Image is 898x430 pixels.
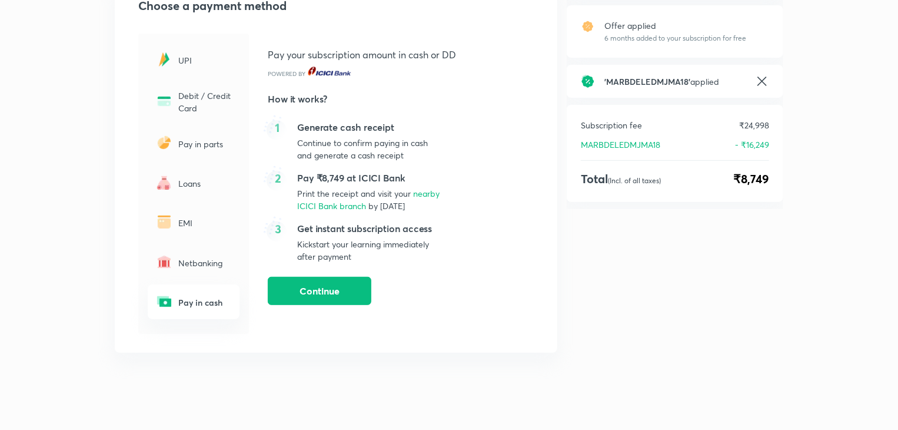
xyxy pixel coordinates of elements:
p: Netbanking [178,257,232,269]
p: MARBDELEDMJMA18 [581,138,660,151]
img: - [155,50,174,69]
p: EMI [178,217,232,229]
button: Continue [268,277,371,305]
img: - [155,133,174,152]
p: ₹24,998 [739,119,769,131]
p: 6 months added to your subscription for free [604,33,746,44]
span: Continue [300,285,340,297]
img: - [155,173,174,192]
h5: How it works? [268,92,456,106]
img: - [155,213,174,231]
span: Kickstart your learning immediately after payment [297,239,429,262]
img: - [155,292,174,311]
span: ₹8,749 [733,170,769,188]
span: POWERED BY [268,70,352,78]
img: bullet-bg [263,113,287,142]
img: - [155,253,174,272]
img: bullet-bg [263,164,287,193]
p: - ₹16,249 [735,138,769,151]
h5: Get instant subscription access [297,221,444,236]
span: Print the receipt and visit your by [DATE] [297,188,440,211]
h5: Generate cash receipt [297,120,444,134]
p: Subscription fee [581,119,642,131]
p: (Incl. of all taxes) [608,176,661,185]
p: Pay in parts [178,138,232,150]
h5: Pay ₹8,749 at ICICI Bank [297,171,444,185]
h4: Total [581,170,661,188]
p: Debit / Credit Card [178,90,232,114]
p: Offer applied [604,19,746,32]
img: offer [581,19,595,34]
span: nearby ICICI Bank branch [297,188,440,211]
p: Loans [178,177,232,190]
h6: Pay in cash [178,296,232,309]
p: Pay your subscription amount in cash or DD [268,48,456,62]
img: - [155,92,174,111]
p: UPI [178,54,232,67]
h6: applied [604,75,746,88]
img: icici [308,67,352,76]
span: Continue to confirm paying in cash and generate a cash receipt [297,137,428,161]
img: bullet-bg [263,214,287,243]
span: ' MARBDELEDMJMA18 ' [604,76,690,87]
